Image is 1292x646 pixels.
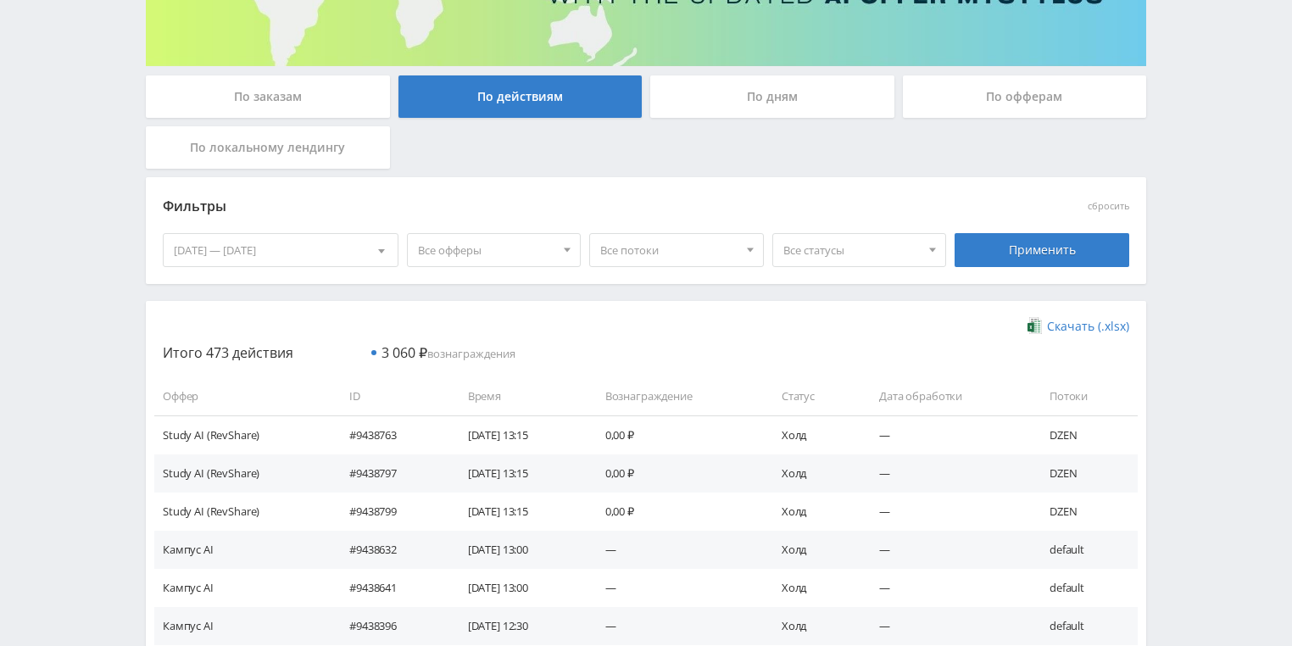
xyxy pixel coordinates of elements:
button: сбросить [1088,201,1129,212]
td: — [588,607,765,645]
td: [DATE] 13:15 [451,493,588,531]
td: #9438797 [332,454,451,493]
td: default [1033,569,1138,607]
div: [DATE] — [DATE] [164,234,398,266]
div: Фильтры [163,194,886,220]
td: — [862,607,1033,645]
td: — [862,569,1033,607]
td: Вознаграждение [588,377,765,415]
span: Все потоки [600,234,738,266]
td: Дата обработки [862,377,1033,415]
td: Кампус AI [154,531,332,569]
td: #9438641 [332,569,451,607]
span: Все офферы [418,234,555,266]
td: Study AI (RevShare) [154,493,332,531]
span: Скачать (.xlsx) [1047,320,1129,333]
td: Статус [765,377,862,415]
td: Потоки [1033,377,1138,415]
td: [DATE] 13:15 [451,415,588,454]
td: [DATE] 13:15 [451,454,588,493]
td: ID [332,377,451,415]
td: Study AI (RevShare) [154,415,332,454]
div: По действиям [398,75,643,118]
td: 0,00 ₽ [588,454,765,493]
td: DZEN [1033,415,1138,454]
td: Кампус AI [154,569,332,607]
td: — [862,531,1033,569]
td: DZEN [1033,493,1138,531]
span: 3 060 ₽ [381,343,427,362]
td: #9438763 [332,415,451,454]
td: Кампус AI [154,607,332,645]
td: 0,00 ₽ [588,493,765,531]
div: Применить [955,233,1129,267]
td: Холд [765,454,862,493]
td: — [862,454,1033,493]
td: Оффер [154,377,332,415]
td: Холд [765,493,862,531]
td: default [1033,607,1138,645]
td: default [1033,531,1138,569]
span: Итого 473 действия [163,343,293,362]
td: #9438632 [332,531,451,569]
td: Холд [765,607,862,645]
td: [DATE] 12:30 [451,607,588,645]
div: По дням [650,75,894,118]
img: xlsx [1027,317,1042,334]
td: DZEN [1033,454,1138,493]
td: Холд [765,569,862,607]
a: Скачать (.xlsx) [1027,318,1129,335]
div: По офферам [903,75,1147,118]
td: 0,00 ₽ [588,415,765,454]
td: Время [451,377,588,415]
td: Study AI (RevShare) [154,454,332,493]
td: #9438799 [332,493,451,531]
td: Холд [765,531,862,569]
span: вознаграждения [381,346,515,361]
td: — [862,493,1033,531]
div: По локальному лендингу [146,126,390,169]
td: — [588,531,765,569]
td: [DATE] 13:00 [451,569,588,607]
span: Все статусы [783,234,921,266]
div: По заказам [146,75,390,118]
td: — [588,569,765,607]
td: Холд [765,415,862,454]
td: — [862,415,1033,454]
td: #9438396 [332,607,451,645]
td: [DATE] 13:00 [451,531,588,569]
